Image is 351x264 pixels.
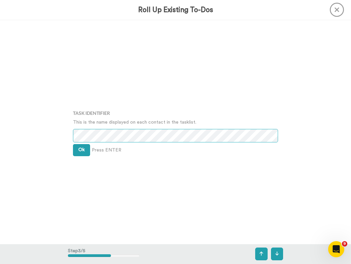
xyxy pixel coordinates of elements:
[342,241,347,247] span: 9
[73,111,278,116] h4: Task Identifier
[92,147,121,153] span: Press ENTER
[138,6,213,14] h3: Roll Up Existing To-Dos
[68,244,140,264] div: Step 3 / 5
[73,119,278,126] p: This is the name displayed on each contact in the tasklist.
[328,241,344,257] iframe: Intercom live chat
[78,147,85,152] span: Ok
[73,144,90,156] button: Ok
